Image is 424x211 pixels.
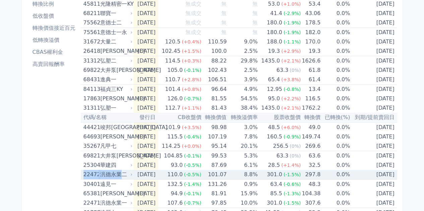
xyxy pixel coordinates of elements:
[133,75,158,85] td: [DATE]
[265,37,284,46] div: 188.0
[281,77,301,82] span: (+3.8%)
[184,134,201,139] span: (-0.4%)
[185,1,201,7] span: 無成交
[201,103,227,113] td: 81.43
[201,94,227,103] td: 81.55
[227,132,258,141] td: 7.8%
[301,122,320,132] td: 49.0
[301,56,320,66] td: 1626.6
[227,66,258,75] td: 2.5%
[350,56,397,66] td: [DATE]
[133,132,158,141] td: [DATE]
[227,46,258,56] td: 2.5%
[301,66,320,75] td: 61.8
[83,189,99,198] div: 65381
[266,161,281,170] div: 28.5
[227,85,258,94] td: 4.9%
[201,180,227,189] td: 131.26
[30,60,78,68] li: 高賣回報酬率
[258,113,301,122] th: 股票收盤價
[269,189,284,198] div: 85.5
[83,46,99,56] div: 26418
[350,132,397,141] td: [DATE]
[350,18,397,28] td: [DATE]
[83,123,99,132] div: 44421
[281,1,301,7] span: (+1.0%)
[281,58,301,64] span: (+2.1%)
[290,143,301,149] span: (0%)
[281,96,301,101] span: (+2.2%)
[133,161,158,170] td: [DATE]
[284,182,301,187] span: (-0.6%)
[350,46,397,56] td: [DATE]
[169,189,184,198] div: 94.9
[301,94,320,103] td: 116.5
[350,28,397,37] td: [DATE]
[182,105,201,111] span: (+1.1%)
[184,153,201,159] span: (-0.1%)
[30,59,78,70] a: 高賣回報酬率
[83,37,99,46] div: 31672
[320,75,350,85] td: 0.0%
[133,85,158,94] td: [DATE]
[164,85,182,94] div: 101.4
[201,170,227,180] td: 101.07
[83,75,99,84] div: 68431
[227,56,258,66] td: 29.8%
[83,56,99,66] div: 31312
[184,96,201,101] span: (-0.7%)
[301,9,320,18] td: 43.06
[166,94,184,103] div: 126.0
[133,151,158,161] td: [DATE]
[185,29,201,35] span: 無成交
[100,170,131,179] div: 汎德永業二
[320,132,350,141] td: 0.0%
[164,75,182,84] div: 110.7
[350,170,397,180] td: [DATE]
[227,103,258,113] td: 38.4%
[350,189,397,198] td: [DATE]
[266,123,281,132] div: 48.5
[271,141,290,151] div: 256.5
[266,75,281,84] div: 65.4
[133,18,158,28] td: [DATE]
[201,66,227,75] td: 102.43
[163,151,184,161] div: 104.85
[133,170,158,180] td: [DATE]
[266,94,281,103] div: 95.0
[164,56,182,66] div: 114.5
[320,28,350,37] td: 0.0%
[160,46,182,56] div: 102.45
[320,189,350,198] td: 0.0%
[166,180,184,189] div: 132.5
[100,151,131,161] div: 大井泵[PERSON_NAME]
[266,46,281,56] div: 19.3
[201,113,227,122] th: 轉換價值
[185,19,201,26] span: 無成交
[182,125,201,130] span: (+3.5%)
[221,1,227,7] span: 無
[301,37,320,46] td: 170.0
[100,161,131,170] div: 華建四
[227,122,258,132] td: 3.0%
[100,85,131,94] div: 福貞三KY
[301,113,320,122] th: 轉換價
[290,68,301,73] span: (0%)
[133,37,158,46] td: [DATE]
[221,19,227,26] span: 無
[100,141,131,151] div: 凡甲七
[221,10,227,16] span: 無
[265,132,284,141] div: 160.5
[269,180,284,189] div: 63.4
[284,172,301,177] span: (-1.5%)
[201,161,227,170] td: 87.69
[30,24,78,32] li: 轉換價值接近百元
[320,18,350,28] td: 0.0%
[100,198,131,208] div: 汎德永業一
[301,170,320,180] td: 297.8
[133,141,158,151] td: [DATE]
[201,141,227,151] td: 95.14
[83,9,99,18] div: 68211
[290,153,301,159] span: (0%)
[350,113,397,122] th: 到期/提前賣回日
